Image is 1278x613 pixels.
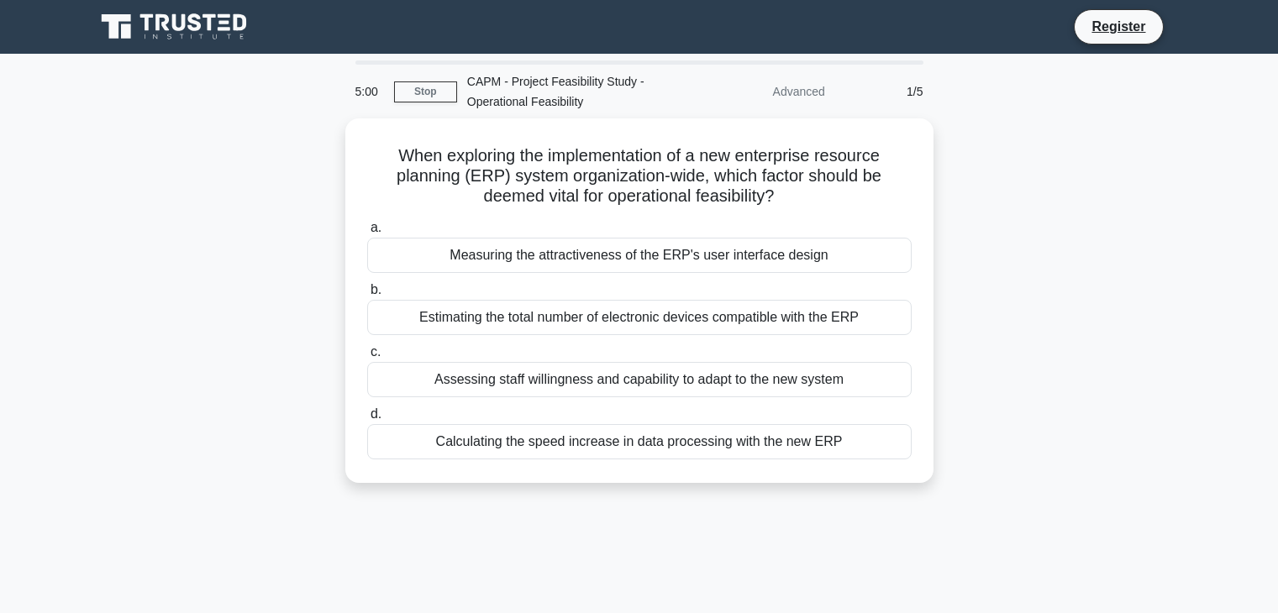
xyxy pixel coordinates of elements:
[345,75,394,108] div: 5:00
[367,424,912,459] div: Calculating the speed increase in data processing with the new ERP
[371,282,381,296] span: b.
[366,145,913,207] h5: When exploring the implementation of a new enterprise resource planning (ERP) system organization...
[1081,16,1155,37] a: Register
[367,238,912,273] div: Measuring the attractiveness of the ERP's user interface design
[835,75,934,108] div: 1/5
[367,300,912,335] div: Estimating the total number of electronic devices compatible with the ERP
[394,81,457,102] a: Stop
[371,220,381,234] span: a.
[371,406,381,421] span: d.
[371,344,381,359] span: c.
[688,75,835,108] div: Advanced
[367,362,912,397] div: Assessing staff willingness and capability to adapt to the new system
[457,65,688,118] div: CAPM - Project Feasibility Study - Operational Feasibility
